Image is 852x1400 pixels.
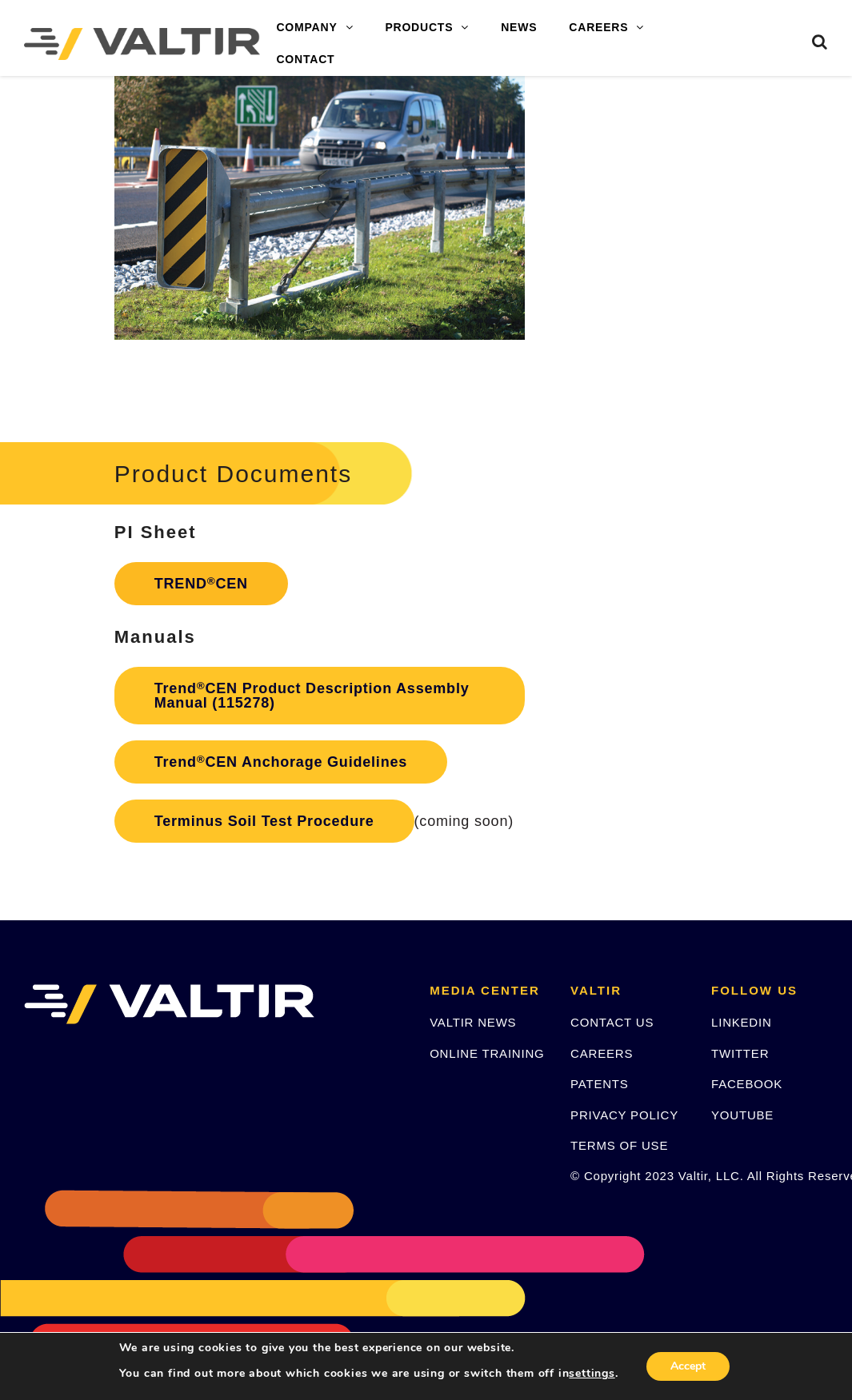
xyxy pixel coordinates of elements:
button: settings [569,1366,614,1381]
a: CONTACT [260,44,350,76]
a: Trend®CEN Product Description Assembly Manual (115278) [114,667,525,724]
a: TERMS OF USE [570,1139,668,1152]
a: ONLINE TRAINING [430,1047,544,1060]
p: You can find out more about which cookies we are using or switch them off in . [119,1366,618,1381]
h2: MEDIA CENTER [430,984,546,998]
a: FACEBOOK [711,1077,782,1091]
a: YOUTUBE [711,1108,774,1122]
a: PRODUCTS [369,12,485,44]
a: NEWS [485,12,553,44]
img: VALTIR [24,984,314,1024]
a: TWITTER [711,1047,769,1060]
sup: ® [207,575,216,587]
p: We are using cookies to give you the best experience on our website. [119,1341,618,1355]
h2: VALTIR [570,984,687,998]
a: VALTIR NEWS [430,1015,516,1029]
a: CONTACT US [570,1015,654,1029]
sup: ® [197,753,206,765]
a: PRIVACY POLICY [570,1108,678,1122]
button: Accept [646,1352,730,1381]
strong: Manuals [114,627,196,647]
a: CAREERS [570,1047,633,1060]
a: LINKEDIN [711,1015,772,1029]
strong: PI Sheet [114,522,197,542]
a: CAREERS [553,12,660,44]
p: © Copyright 2023 Valtir, LLC. All Rights Reserved. [570,1167,687,1185]
a: Trend®CEN Anchorage Guidelines [114,740,447,784]
a: TREND®CEN [114,562,288,605]
img: Valtir [24,28,260,60]
h2: FOLLOW US [711,984,828,998]
a: PATENTS [570,1077,629,1091]
a: Terminus Soil Test Procedure [114,800,414,843]
p: (coming soon) [114,659,525,851]
a: COMPANY [260,12,369,44]
sup: ® [197,680,206,692]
